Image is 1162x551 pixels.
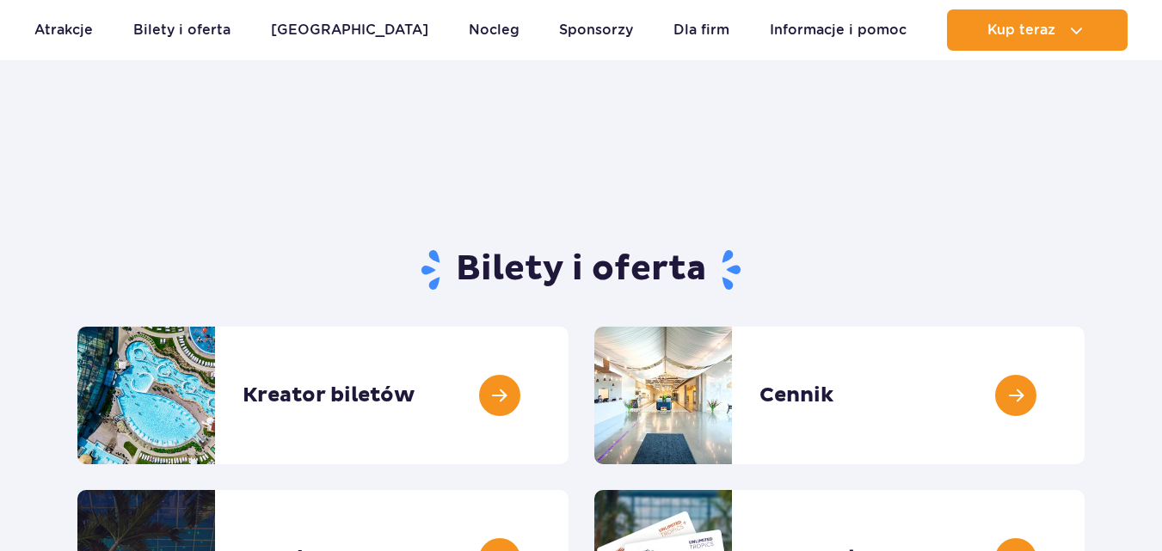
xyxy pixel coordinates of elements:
span: Kup teraz [987,22,1055,38]
a: Sponsorzy [559,9,633,51]
button: Kup teraz [947,9,1128,51]
a: Bilety i oferta [133,9,231,51]
a: Nocleg [469,9,520,51]
a: Informacje i pomoc [770,9,907,51]
a: Dla firm [673,9,729,51]
a: Atrakcje [34,9,93,51]
h1: Bilety i oferta [77,248,1085,292]
a: [GEOGRAPHIC_DATA] [271,9,428,51]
